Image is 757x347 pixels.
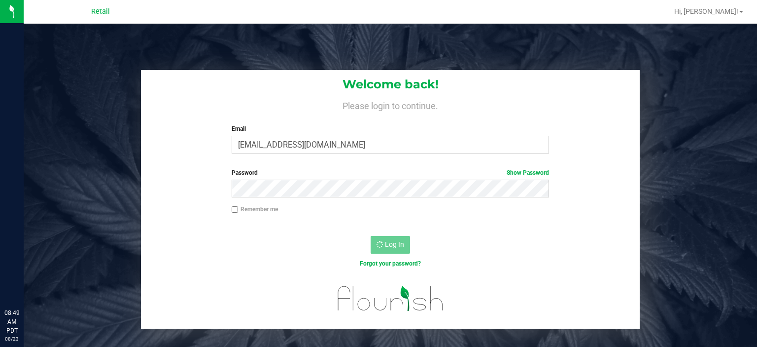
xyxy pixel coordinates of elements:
[507,169,549,176] a: Show Password
[360,260,421,267] a: Forgot your password?
[141,99,640,111] h4: Please login to continue.
[328,278,453,318] img: flourish_logo.svg
[141,78,640,91] h1: Welcome back!
[232,205,278,214] label: Remember me
[232,206,239,213] input: Remember me
[4,335,19,343] p: 08/23
[232,124,550,133] label: Email
[385,240,404,248] span: Log In
[91,7,110,16] span: Retail
[674,7,738,15] span: Hi, [PERSON_NAME]!
[371,236,410,254] button: Log In
[4,308,19,335] p: 08:49 AM PDT
[232,169,258,176] span: Password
